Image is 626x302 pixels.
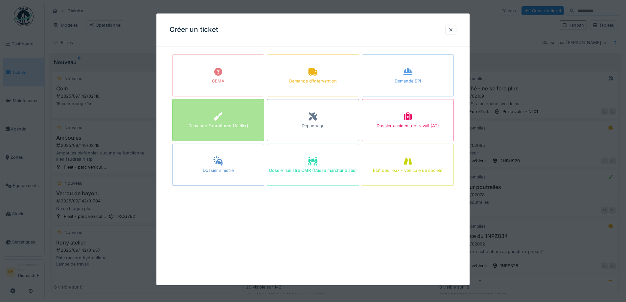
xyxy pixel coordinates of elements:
[170,26,218,34] h3: Créer un ticket
[269,168,357,174] div: Dossier sinistre CMR (Casse marchandises)
[212,78,224,84] div: CEMA
[373,168,442,174] div: Etat des lieux - véhicule de société
[289,78,337,84] div: Demande d'intervention
[203,168,234,174] div: Dossier sinistre
[302,123,324,129] div: Dépannage
[395,78,421,84] div: Demande EPI
[188,123,248,129] div: Demande Fournitures (Atelier)
[377,123,439,129] div: Dossier accident de travail (AT)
